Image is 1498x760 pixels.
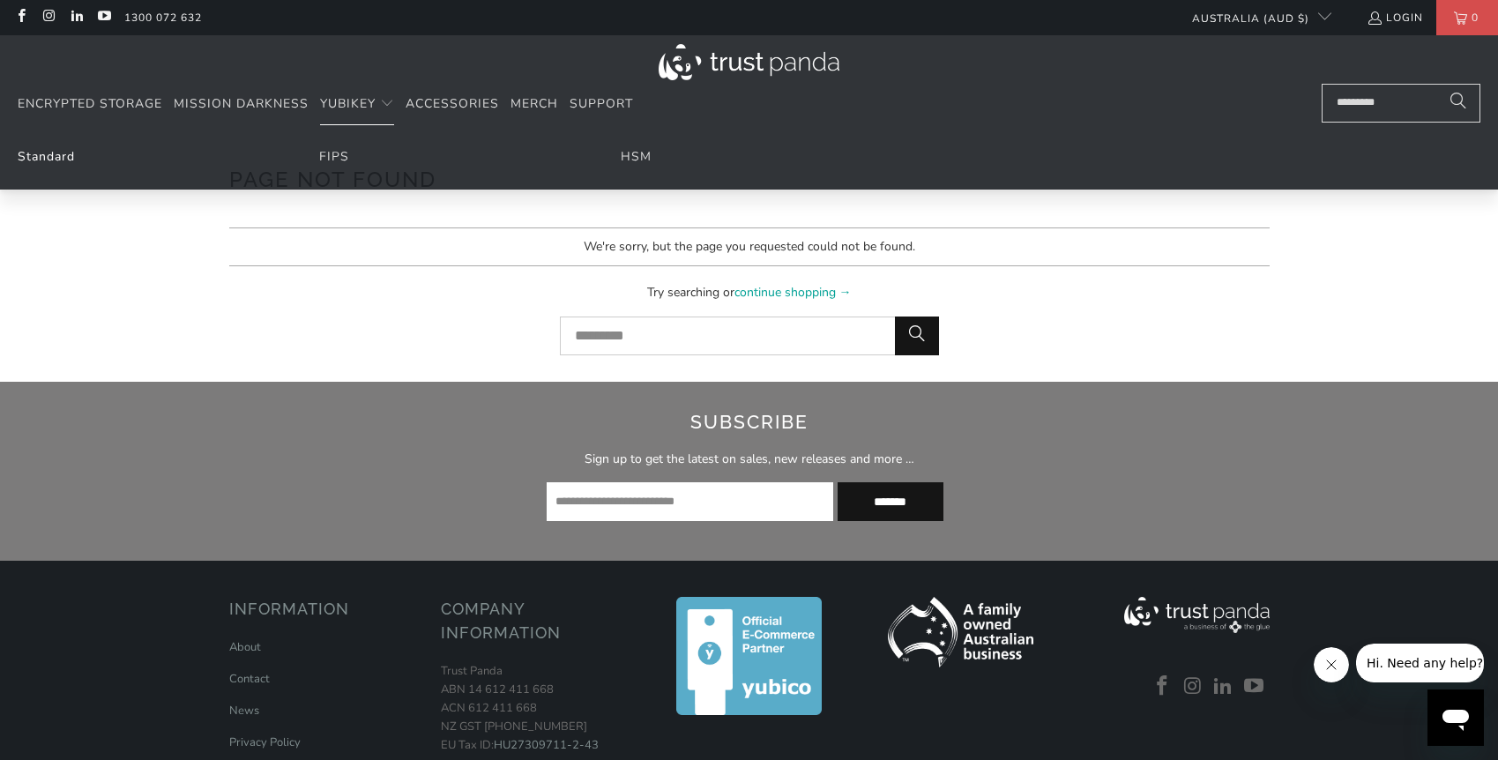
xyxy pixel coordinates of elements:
a: Trust Panda Australia on LinkedIn [69,11,84,25]
button: Search [895,317,939,355]
a: Trust Panda Australia on YouTube [96,11,111,25]
a: Accessories [406,84,499,125]
iframe: Button to launch messaging window [1427,689,1484,746]
a: Trust Panda Australia on LinkedIn [1211,675,1237,698]
img: Trust Panda Australia [659,44,839,80]
a: Trust Panda Australia on Instagram [1180,675,1206,698]
span: YubiKey [320,95,376,112]
a: News [229,703,259,719]
a: Trust Panda Australia on Instagram [41,11,56,25]
a: Trust Panda Australia on Facebook [13,11,28,25]
a: Privacy Policy [229,734,301,750]
p: We're sorry, but the page you requested could not be found. [229,227,1270,266]
a: 1300 072 632 [124,8,202,27]
a: Login [1367,8,1423,27]
button: Search [1436,84,1480,123]
a: Support [570,84,633,125]
a: Contact [229,671,270,687]
a: Standard [18,148,75,165]
span: Encrypted Storage [18,95,162,112]
iframe: Close message [1314,647,1349,682]
a: Merch [511,84,558,125]
summary: YubiKey [320,84,394,125]
span: Accessories [406,95,499,112]
nav: Translation missing: en.navigation.header.main_nav [18,84,633,125]
a: FIPS [319,148,349,165]
a: HU27309711-2-43 [494,737,599,753]
p: Sign up to get the latest on sales, new releases and more … [308,450,1191,469]
a: Mission Darkness [174,84,309,125]
a: Trust Panda Australia on Facebook [1150,675,1176,698]
a: Trust Panda Australia on YouTube [1241,675,1268,698]
input: Search... [560,317,939,355]
input: Search... [1322,84,1480,123]
a: continue shopping → [734,284,852,301]
a: Encrypted Storage [18,84,162,125]
span: Mission Darkness [174,95,309,112]
span: Support [570,95,633,112]
a: About [229,639,261,655]
span: Merch [511,95,558,112]
iframe: Message from company [1356,644,1484,682]
h2: Subscribe [308,408,1191,436]
p: Try searching or [229,279,1270,302]
a: HSM [621,148,652,165]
